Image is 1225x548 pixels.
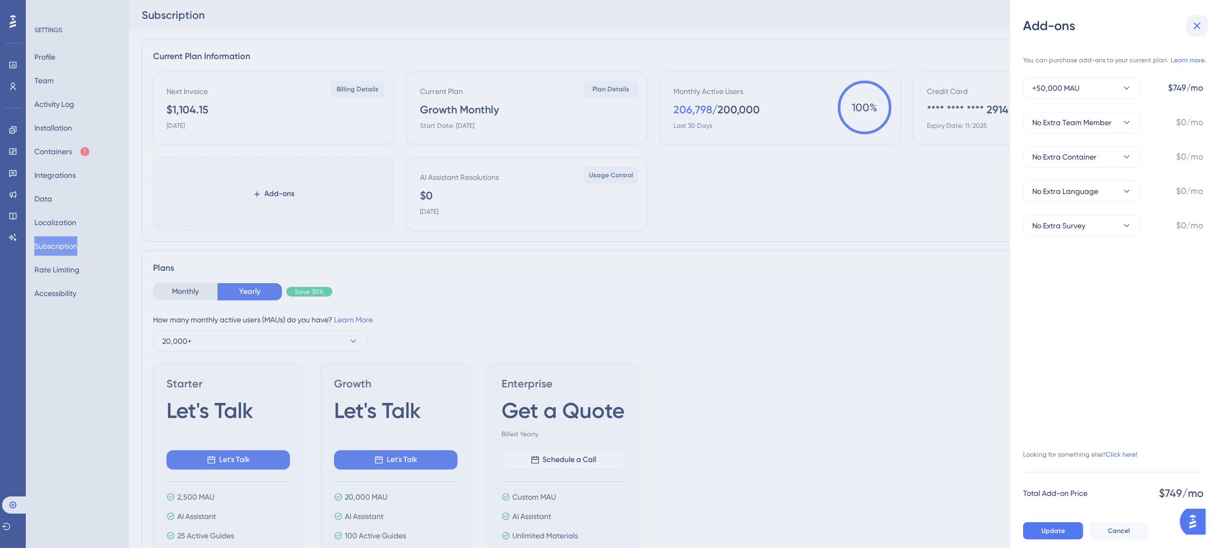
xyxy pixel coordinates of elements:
[1032,219,1085,232] span: No Extra Survey
[1032,116,1112,129] span: No Extra Team Member
[1023,146,1141,168] button: No Extra Container
[1023,522,1083,539] button: Update
[1023,77,1141,99] button: +50,000 MAU
[1108,527,1130,535] span: Cancel
[1032,150,1097,163] span: No Extra Container
[1176,150,1204,163] span: $0/mo
[1176,219,1204,232] span: $0/mo
[1023,56,1169,64] span: You can purchase add-ons to your current plan.
[1159,486,1204,501] span: $749/mo
[1023,450,1106,459] span: Looking for something else?
[1106,450,1137,459] a: Click here!
[1168,82,1204,95] span: $749/mo
[1023,487,1088,500] span: Total Add-on Price
[1023,215,1141,236] button: No Extra Survey
[1171,56,1206,64] a: Learn more.
[1023,181,1141,202] button: No Extra Language
[1180,506,1212,538] iframe: UserGuiding AI Assistant Launcher
[1090,522,1148,539] button: Cancel
[1176,185,1204,198] span: $0/mo
[1032,185,1098,198] span: No Extra Language
[1032,82,1079,95] span: +50,000 MAU
[1176,116,1204,129] span: $0/mo
[1023,112,1141,133] button: No Extra Team Member
[1041,527,1065,535] span: Update
[1023,17,1212,34] div: Add-ons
